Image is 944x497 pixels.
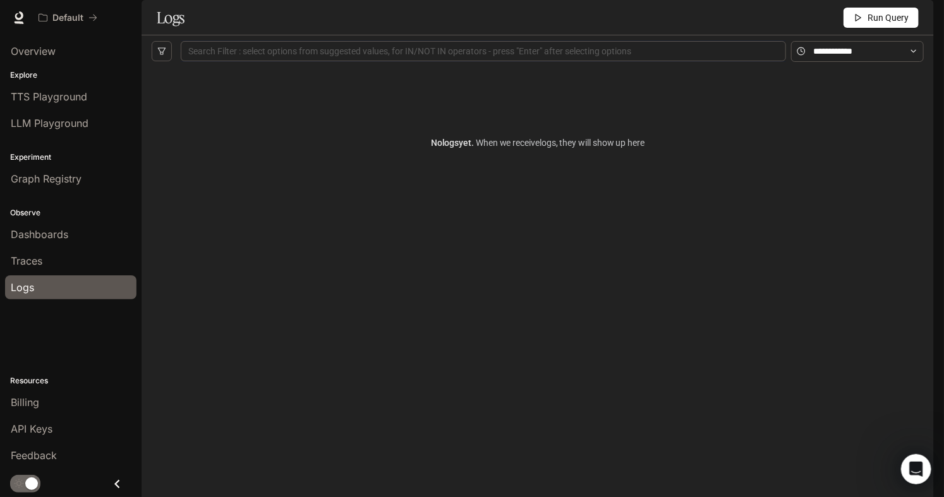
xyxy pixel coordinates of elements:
[152,41,172,61] button: filter
[474,138,644,148] span: When we receive logs , they will show up here
[901,454,931,484] iframe: Intercom live chat
[431,136,644,150] article: No logs yet.
[33,5,103,30] button: All workspaces
[52,13,83,23] p: Default
[157,5,185,30] h1: Logs
[868,11,909,25] span: Run Query
[844,8,919,28] button: Run Query
[157,47,166,56] span: filter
